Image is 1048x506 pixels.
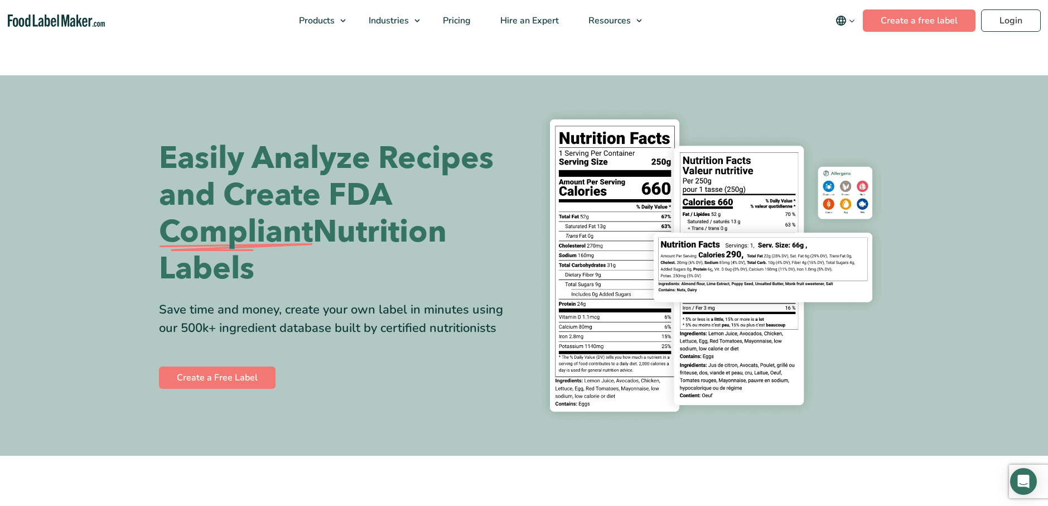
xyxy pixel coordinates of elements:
div: Save time and money, create your own label in minutes using our 500k+ ingredient database built b... [159,301,516,338]
span: Compliant [159,214,313,250]
span: Pricing [440,15,472,27]
a: Create a free label [863,9,975,32]
span: Resources [585,15,632,27]
h1: Easily Analyze Recipes and Create FDA Nutrition Labels [159,140,516,287]
a: Create a Free Label [159,367,276,389]
span: Products [296,15,336,27]
div: Open Intercom Messenger [1010,468,1037,495]
span: Industries [365,15,410,27]
a: Login [981,9,1041,32]
span: Hire an Expert [497,15,560,27]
